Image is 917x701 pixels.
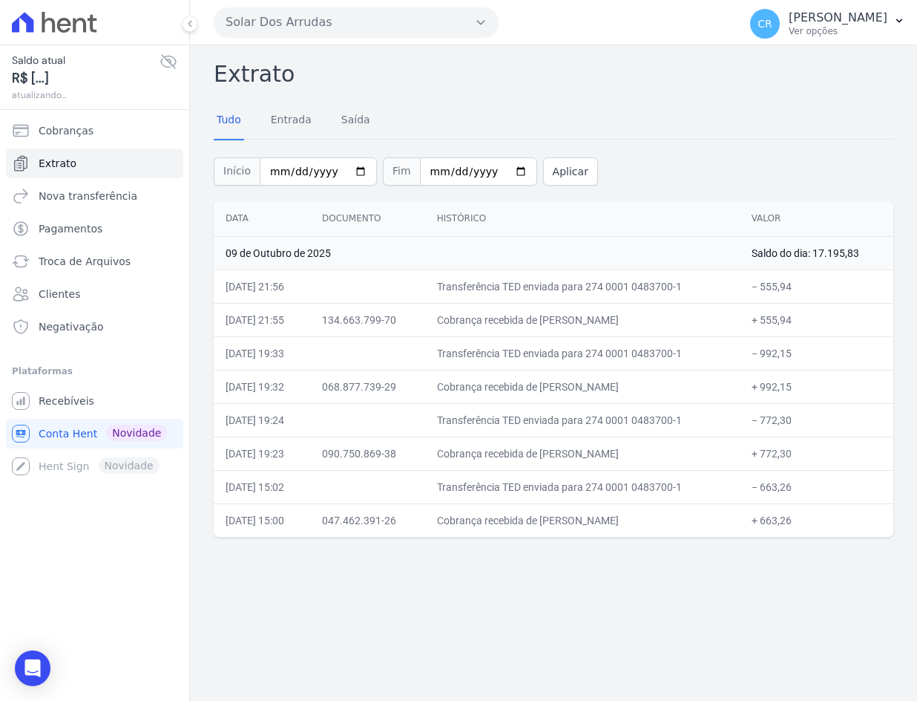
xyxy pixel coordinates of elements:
span: Negativação [39,319,104,334]
button: Solar Dos Arrudas [214,7,499,37]
th: Data [214,200,310,237]
p: [PERSON_NAME] [789,10,887,25]
td: Transferência TED enviada para 274 0001 0483700-1 [425,470,740,503]
span: atualizando... [12,88,160,102]
td: 134.663.799-70 [310,303,425,336]
button: CR [PERSON_NAME] Ver opções [738,3,917,45]
span: Cobranças [39,123,93,138]
span: R$ [...] [12,68,160,88]
td: Transferência TED enviada para 274 0001 0483700-1 [425,336,740,370]
td: 068.877.739-29 [310,370,425,403]
span: Pagamentos [39,221,102,236]
th: Documento [310,200,425,237]
a: Troca de Arquivos [6,247,183,276]
p: Ver opções [789,25,887,37]
div: Open Intercom Messenger [15,651,50,686]
td: − 772,30 [740,403,893,437]
th: Histórico [425,200,740,237]
td: [DATE] 19:24 [214,403,310,437]
td: Transferência TED enviada para 274 0001 0483700-1 [425,403,740,437]
nav: Sidebar [12,116,177,481]
a: Clientes [6,279,183,309]
span: Nova transferência [39,189,137,203]
td: + 555,94 [740,303,893,336]
td: Cobrança recebida de [PERSON_NAME] [425,303,740,336]
td: Cobrança recebida de [PERSON_NAME] [425,370,740,403]
td: + 992,15 [740,370,893,403]
td: 047.462.391-26 [310,503,425,537]
span: Recebíveis [39,394,94,408]
td: [DATE] 15:00 [214,503,310,537]
td: Cobrança recebida de [PERSON_NAME] [425,503,740,537]
span: Conta Hent [39,426,97,441]
span: Troca de Arquivos [39,254,131,269]
th: Valor [740,200,893,237]
div: Plataformas [12,362,177,380]
td: [DATE] 19:33 [214,336,310,370]
td: Cobrança recebida de [PERSON_NAME] [425,437,740,470]
td: − 555,94 [740,270,893,303]
span: Fim [383,157,420,186]
span: Saldo atual [12,53,160,68]
span: Extrato [39,156,76,171]
td: + 663,26 [740,503,893,537]
a: Cobranças [6,116,183,146]
button: Aplicar [543,157,598,186]
td: 090.750.869-38 [310,437,425,470]
a: Tudo [214,102,244,140]
td: [DATE] 19:32 [214,370,310,403]
td: [DATE] 21:56 [214,270,310,303]
a: Nova transferência [6,181,183,211]
a: Saída [338,102,373,140]
td: Transferência TED enviada para 274 0001 0483700-1 [425,270,740,303]
a: Entrada [268,102,315,140]
td: − 992,15 [740,336,893,370]
span: CR [757,19,772,29]
a: Pagamentos [6,214,183,244]
td: Saldo do dia: 17.195,83 [740,236,893,270]
td: [DATE] 15:02 [214,470,310,503]
td: 09 de Outubro de 2025 [214,236,740,270]
a: Negativação [6,312,183,342]
td: [DATE] 21:55 [214,303,310,336]
td: − 663,26 [740,470,893,503]
td: + 772,30 [740,437,893,470]
h2: Extrato [214,57,893,91]
a: Conta Hent Novidade [6,419,183,449]
a: Extrato [6,149,183,178]
span: Início [214,157,260,186]
span: Novidade [106,425,167,441]
span: Clientes [39,287,80,301]
a: Recebíveis [6,386,183,416]
td: [DATE] 19:23 [214,437,310,470]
